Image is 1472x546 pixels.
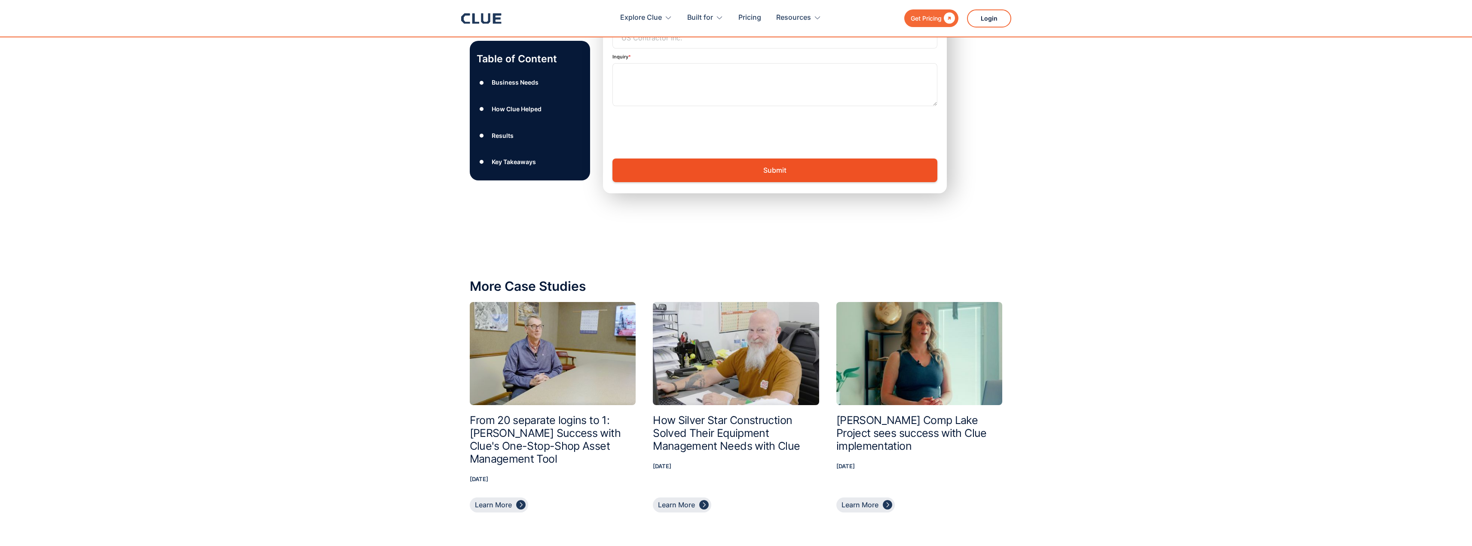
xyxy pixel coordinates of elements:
[470,497,528,512] a: Learn More
[738,4,761,31] a: Pricing
[653,414,819,452] h2: How Silver Star Construction Solved Their Equipment Management Needs with Clue
[516,500,526,510] div: 
[612,111,743,145] iframe: reCAPTCHA
[904,9,958,27] a: Get Pricing
[911,13,942,24] div: Get Pricing
[776,4,821,31] div: Resources
[842,500,878,510] div: Learn More
[470,279,1003,293] div: More Case Studies
[836,302,1003,485] a: Graham's Comp Lake Project sees success with Clue implementation[PERSON_NAME] Comp Lake Project s...
[776,4,811,31] div: Resources
[492,104,542,114] div: How Clue Helped
[477,76,487,89] div: ●
[687,4,723,31] div: Built for
[475,500,512,510] div: Learn More
[653,461,819,472] p: [DATE]
[883,500,892,510] div: 
[836,414,1003,452] h2: [PERSON_NAME] Comp Lake Project sees success with Clue implementation
[836,461,1003,472] p: [DATE]
[477,129,487,142] div: ●
[612,27,937,49] input: US Contractor Inc.
[470,302,636,497] a: From 20 separate logins to 1: Igel's Success with Clue's One-Stop-Shop Asset Management ToolFrom ...
[620,4,672,31] div: Explore Clue
[653,302,819,485] a: How Silver Star Construction Solved Their Equipment Management Needs with ClueHow Silver Star Con...
[658,500,695,510] div: Learn More
[470,414,636,465] h2: From 20 separate logins to 1: [PERSON_NAME] Success with Clue's One-Stop-Shop Asset Management Tool
[477,156,487,168] div: ●
[612,54,628,60] label: Inquiry
[653,302,819,405] img: How Silver Star Construction Solved Their Equipment Management Needs with Clue
[492,130,514,141] div: Results
[477,103,487,116] div: ●
[687,4,713,31] div: Built for
[492,156,536,167] div: Key Takeaways
[477,129,583,142] a: ●Results
[836,302,1003,405] img: Graham's Comp Lake Project sees success with Clue implementation
[942,13,955,24] div: 
[836,497,895,512] a: Learn More
[699,500,709,510] div: 
[470,474,636,485] p: [DATE]
[612,159,937,182] input: Submit
[477,52,583,66] p: Table of Content
[477,76,583,89] a: ●Business Needs
[620,4,662,31] div: Explore Clue
[967,9,1011,27] a: Login
[477,103,583,116] a: ●How Clue Helped
[477,156,583,168] a: ●Key Takeaways
[492,77,539,88] div: Business Needs
[653,497,711,512] a: Learn More
[470,302,636,405] img: From 20 separate logins to 1: Igel's Success with Clue's One-Stop-Shop Asset Management Tool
